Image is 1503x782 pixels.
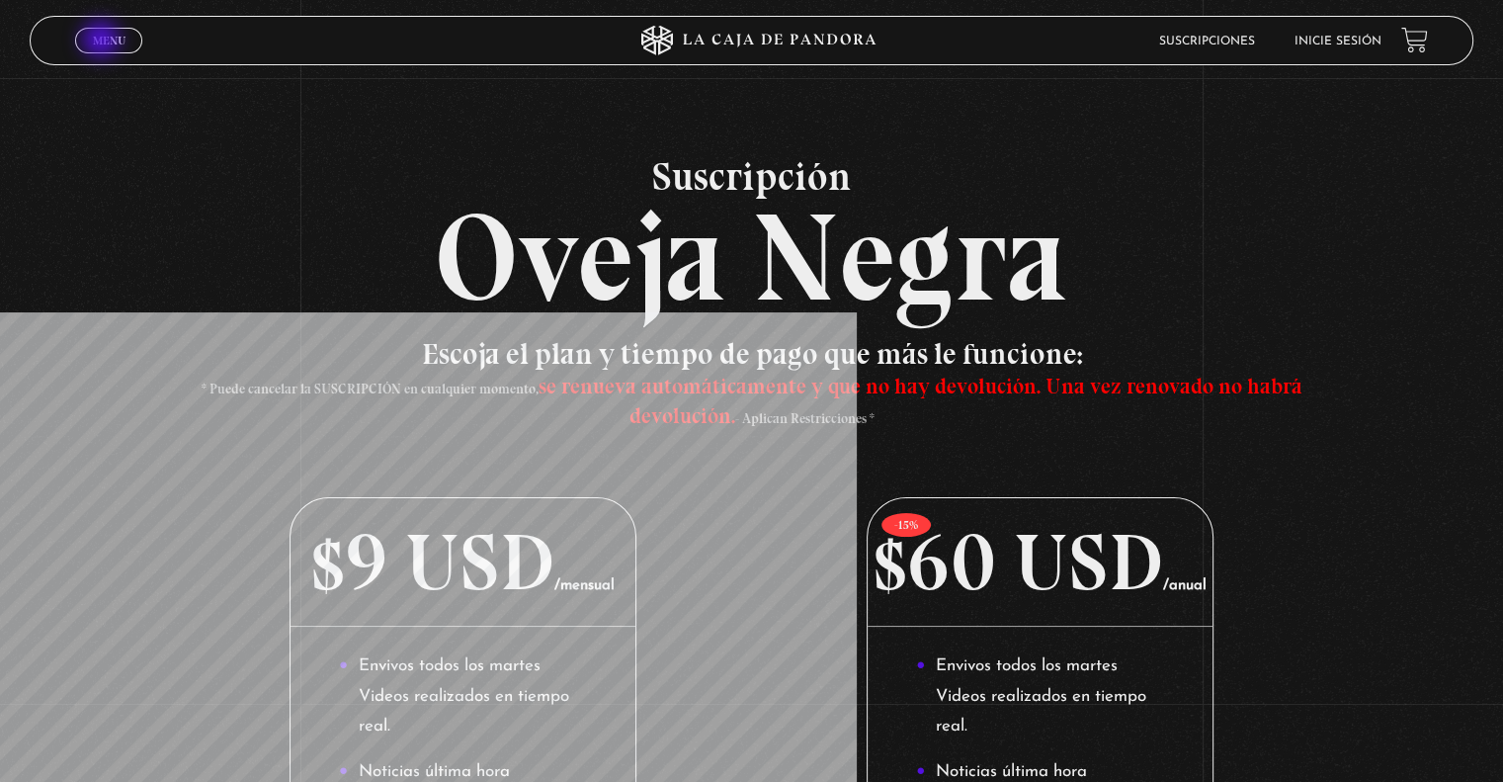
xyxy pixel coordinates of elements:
[93,35,125,46] span: Menu
[1163,578,1207,593] span: /anual
[30,156,1472,196] span: Suscripción
[916,652,1164,742] li: Envivos todos los martes Videos realizados en tiempo real.
[1294,36,1381,47] a: Inicie sesión
[1401,27,1428,53] a: View your shopping cart
[86,51,132,65] span: Cerrar
[868,498,1211,627] p: $60 USD
[339,652,587,742] li: Envivos todos los martes Videos realizados en tiempo real.
[554,578,615,593] span: /mensual
[30,156,1472,319] h2: Oveja Negra
[174,339,1328,428] h3: Escoja el plan y tiempo de pago que más le funcione:
[538,373,1301,429] span: se renueva automáticamente y que no hay devolución. Una vez renovado no habrá devolución.
[1159,36,1255,47] a: Suscripciones
[291,498,634,627] p: $9 USD
[201,381,1301,427] span: * Puede cancelar la SUSCRIPCIÓN en cualquier momento, - Aplican Restricciones *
